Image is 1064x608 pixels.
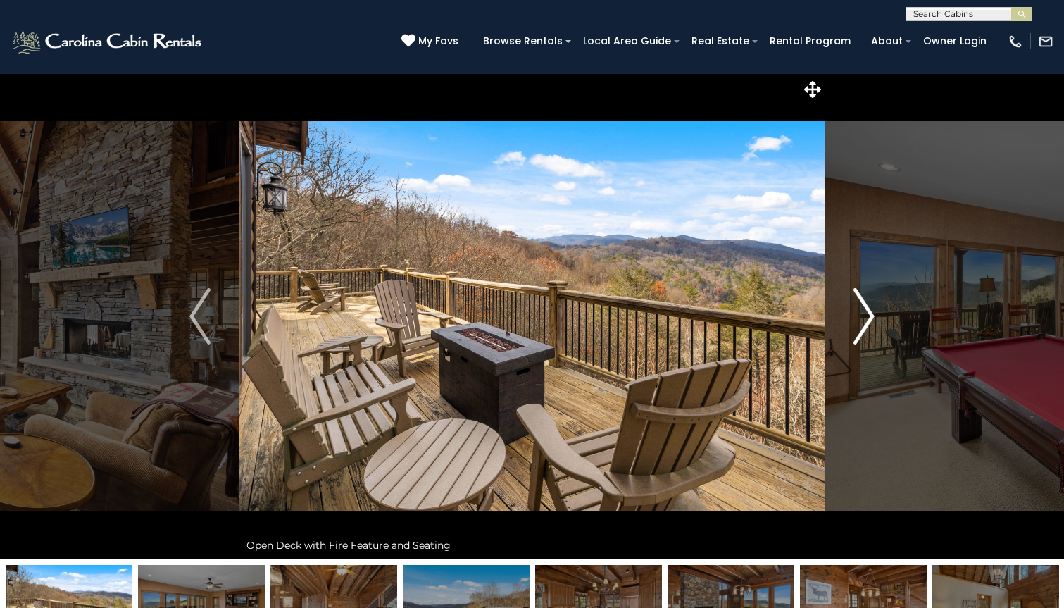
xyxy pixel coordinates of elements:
[684,30,756,52] a: Real Estate
[825,73,903,559] button: Next
[1038,34,1053,49] img: mail-regular-white.png
[189,288,211,345] img: arrow
[401,34,462,49] a: My Favs
[576,30,678,52] a: Local Area Guide
[763,30,858,52] a: Rental Program
[161,73,239,559] button: Previous
[853,288,875,345] img: arrow
[1008,34,1023,49] img: phone-regular-white.png
[418,34,458,49] span: My Favs
[864,30,910,52] a: About
[239,531,825,559] div: Open Deck with Fire Feature and Seating
[916,30,994,52] a: Owner Login
[476,30,570,52] a: Browse Rentals
[11,27,206,56] img: White-1-2.png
